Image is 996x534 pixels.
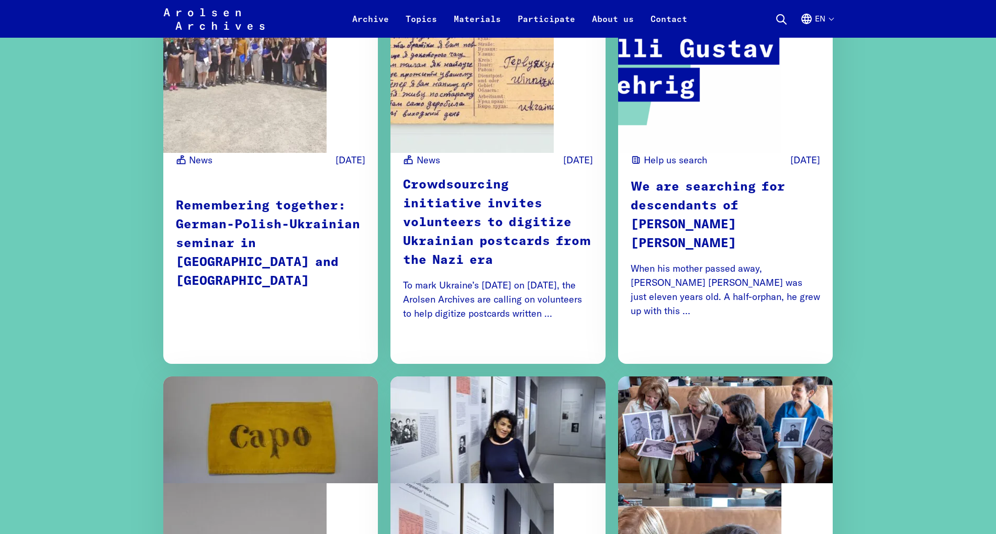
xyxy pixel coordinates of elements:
p: Remembering together: German-Polish-Ukrainian seminar in [GEOGRAPHIC_DATA] and [GEOGRAPHIC_DATA] [176,196,366,291]
a: Participate [509,13,584,38]
time: [DATE] [335,153,365,167]
a: About us [584,13,642,38]
p: To mark Ukraine’s [DATE] on [DATE], the Arolsen Archives are calling on volunteers to help digiti... [403,278,593,320]
nav: Primary [344,6,696,31]
button: English, language selection [800,13,833,38]
span: News [189,153,212,167]
p: When his mother passed away, [PERSON_NAME] [PERSON_NAME] was just eleven years old. A half-orphan... [631,261,821,318]
span: News [417,153,440,167]
a: Materials [445,13,509,38]
a: Archive [344,13,397,38]
p: Crowdsourcing initiative invites volunteers to digitize Ukrainian postcards from the Nazi era [403,175,593,270]
span: Help us search [644,153,707,167]
a: Topics [397,13,445,38]
time: [DATE] [790,153,820,167]
a: Contact [642,13,696,38]
time: [DATE] [563,153,593,167]
p: We are searching for descendants of [PERSON_NAME] [PERSON_NAME] [631,177,821,253]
